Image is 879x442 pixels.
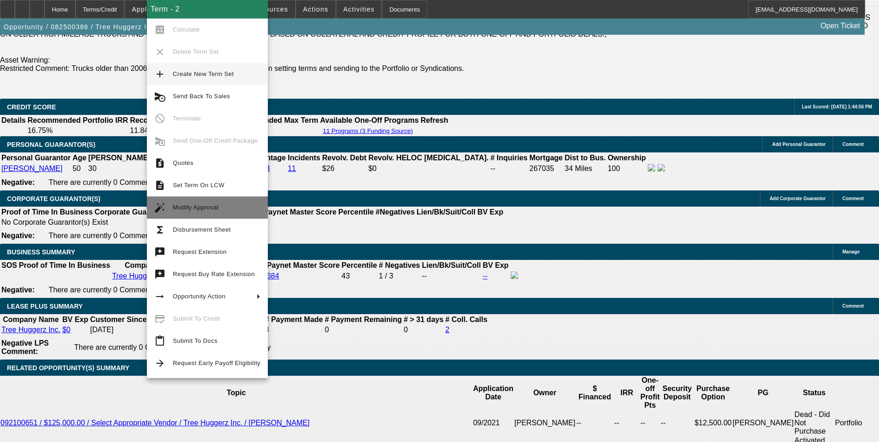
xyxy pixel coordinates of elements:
b: Incidents [288,154,320,162]
a: 092100651 / $125,000.00 / Select Appropriate Vendor / Tree Huggerz Inc. / [PERSON_NAME] [0,419,310,427]
mat-icon: add [154,69,165,80]
mat-icon: arrow_forward [154,358,165,369]
b: Negative: [1,286,35,294]
mat-icon: description [154,180,165,191]
td: [DATE] [89,325,147,335]
td: 267035 [529,164,563,174]
span: Resources [252,6,288,13]
td: $12,500.00 [694,410,732,436]
b: BV Exp [62,316,88,323]
mat-icon: try [154,269,165,280]
a: 684 [267,272,279,280]
th: Purchase Option [694,376,732,410]
b: Company [125,261,158,269]
b: Vantage [258,154,286,162]
th: One-off Profit Pts [640,376,660,410]
span: Manage [842,249,860,254]
button: Resources [245,0,295,18]
span: There are currently 0 Comments entered on this opportunity [49,286,245,294]
span: Comment [842,303,864,309]
mat-icon: request_quote [154,158,165,169]
th: Refresh [420,116,449,125]
td: -- [576,410,614,436]
b: Corporate Guarantor [95,208,168,216]
th: Proof of Time In Business [1,208,93,217]
a: 11 [288,164,296,172]
b: [PERSON_NAME]. EST [89,154,169,162]
td: 16.75% [27,126,128,135]
td: -- [660,410,694,436]
td: Dead - Did Not Purchase [794,410,835,436]
span: Opportunity Action [173,293,226,300]
span: Comment [842,142,864,147]
b: Mortgage [530,154,563,162]
span: Request Extension [173,248,227,255]
b: Personal Guarantor [1,154,70,162]
a: Tree Huggerz Inc. [112,272,171,280]
th: Application Date [473,376,514,410]
span: There are currently 0 Comments entered on this opportunity [74,343,271,351]
th: Recommended One Off IRR [129,116,228,125]
th: PG [732,376,794,410]
b: # > 31 days [404,316,443,323]
b: BV Exp [477,208,503,216]
b: Revolv. Debt [322,154,367,162]
a: Open Ticket [817,18,864,34]
span: Modify Approval [173,204,219,211]
mat-icon: cancel_schedule_send [154,91,165,102]
span: Set Term On LCW [173,182,224,189]
th: IRR [614,376,640,410]
td: -- [422,271,481,281]
span: There are currently 0 Comments entered on this opportunity [49,178,245,186]
th: Available One-Off Programs [320,116,419,125]
th: Recommended Max Term [228,116,319,125]
b: BV Exp [483,261,509,269]
b: Negative: [1,178,35,186]
span: Last Scored: [DATE] 1:44:56 PM [802,104,872,109]
td: 09/2021 [473,410,514,436]
td: 30 [88,164,170,174]
td: [PERSON_NAME] [514,410,576,436]
th: $ Financed [576,376,614,410]
td: 28 [228,126,319,135]
td: $26 [322,164,367,174]
mat-icon: content_paste [154,335,165,347]
mat-icon: functions [154,224,165,235]
span: Add Personal Guarantor [772,142,826,147]
td: -- [490,164,528,174]
span: Send Back To Sales [173,93,230,100]
b: Company Name [3,316,59,323]
th: Owner [514,376,576,410]
span: LEASE PLUS SUMMARY [7,303,83,310]
span: RELATED OPPORTUNITY(S) SUMMARY [7,364,129,372]
a: $0 [62,326,70,334]
span: PERSONAL GUARANTOR(S) [7,141,95,148]
td: 100 [607,164,646,174]
div: 1 / 3 [379,272,420,280]
b: Paynet Master Score [264,208,336,216]
b: Paynet Master Score [267,261,340,269]
button: 11 Programs (3 Funding Source) [320,127,416,135]
span: Activities [343,6,375,13]
span: Request Early Payoff Eligibility [173,360,260,366]
span: Add Corporate Guarantor [770,196,826,201]
b: Dist to Bus. [565,154,606,162]
span: Disbursement Sheet [173,226,231,233]
span: Create New Term Set [173,70,234,77]
img: facebook-icon.png [511,272,518,279]
th: Status [794,376,835,410]
mat-icon: auto_fix_high [154,202,165,213]
img: facebook-icon.png [648,164,655,171]
a: -- [483,272,488,280]
button: Application [125,0,177,18]
td: No Corporate Guarantor(s) Exist [1,218,507,227]
mat-icon: try [154,246,165,258]
th: Recommended Portfolio IRR [27,116,128,125]
b: # Inquiries [490,154,527,162]
b: Percentile [341,261,377,269]
th: Proof of Time In Business [19,261,111,270]
td: 50 [72,164,87,174]
b: #Negatives [376,208,415,216]
b: Lien/Bk/Suit/Coll [422,261,481,269]
td: 0 [403,325,444,335]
